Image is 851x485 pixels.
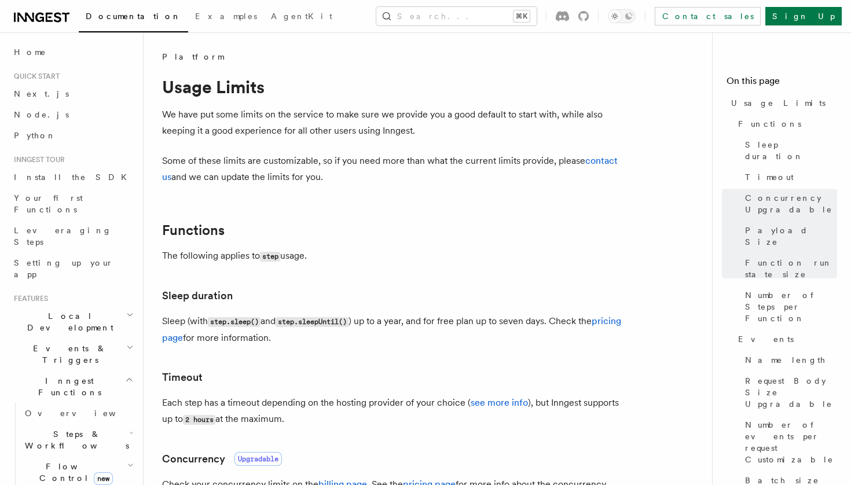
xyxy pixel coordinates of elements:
[740,188,837,220] a: Concurrency Upgradable
[740,134,837,167] a: Sleep duration
[745,257,837,280] span: Function run state size
[9,42,136,63] a: Home
[14,193,83,214] span: Your first Functions
[745,289,837,324] span: Number of Steps per Function
[740,252,837,285] a: Function run state size
[9,155,65,164] span: Inngest tour
[14,258,113,279] span: Setting up your app
[94,472,113,485] span: new
[162,395,625,428] p: Each step has a timeout depending on the hosting provider of your choice ( ), but Inngest support...
[79,3,188,32] a: Documentation
[188,3,264,31] a: Examples
[9,104,136,125] a: Node.js
[9,83,136,104] a: Next.js
[745,375,837,410] span: Request Body Size Upgradable
[276,317,349,327] code: step.sleepUntil()
[733,113,837,134] a: Functions
[740,414,837,470] a: Number of events per request Customizable
[183,415,215,425] code: 2 hours
[14,46,46,58] span: Home
[9,72,60,81] span: Quick start
[162,369,203,385] a: Timeout
[9,125,136,146] a: Python
[234,452,282,466] span: Upgradable
[745,419,837,465] span: Number of events per request Customizable
[9,188,136,220] a: Your first Functions
[733,329,837,350] a: Events
[727,74,837,93] h4: On this page
[20,428,129,451] span: Steps & Workflows
[20,461,127,484] span: Flow Control
[195,12,257,21] span: Examples
[14,131,56,140] span: Python
[740,285,837,329] a: Number of Steps per Function
[162,313,625,346] p: Sleep (with and ) up to a year, and for free plan up to seven days. Check the for more information.
[162,51,223,63] span: Platform
[9,220,136,252] a: Leveraging Steps
[9,338,136,370] button: Events & Triggers
[25,409,144,418] span: Overview
[9,167,136,188] a: Install the SDK
[740,370,837,414] a: Request Body Size Upgradable
[86,12,181,21] span: Documentation
[162,451,282,467] a: ConcurrencyUpgradable
[162,106,625,139] p: We have put some limits on the service to make sure we provide you a good default to start with, ...
[9,375,125,398] span: Inngest Functions
[14,172,134,182] span: Install the SDK
[260,252,280,262] code: step
[162,153,625,185] p: Some of these limits are customizable, so if you need more than what the current limits provide, ...
[740,350,837,370] a: Name length
[740,167,837,188] a: Timeout
[738,333,794,345] span: Events
[14,110,69,119] span: Node.js
[20,424,136,456] button: Steps & Workflows
[14,226,112,247] span: Leveraging Steps
[14,89,69,98] span: Next.js
[608,9,636,23] button: Toggle dark mode
[9,343,126,366] span: Events & Triggers
[271,12,332,21] span: AgentKit
[740,220,837,252] a: Payload Size
[162,288,233,304] a: Sleep duration
[745,192,837,215] span: Concurrency Upgradable
[9,306,136,338] button: Local Development
[208,317,261,327] code: step.sleep()
[264,3,339,31] a: AgentKit
[655,7,761,25] a: Contact sales
[745,354,826,366] span: Name length
[513,10,530,22] kbd: ⌘K
[9,310,126,333] span: Local Development
[471,397,528,408] a: see more info
[731,97,826,109] span: Usage Limits
[727,93,837,113] a: Usage Limits
[9,370,136,403] button: Inngest Functions
[745,171,794,183] span: Timeout
[738,118,801,130] span: Functions
[765,7,842,25] a: Sign Up
[9,294,48,303] span: Features
[20,403,136,424] a: Overview
[376,7,537,25] button: Search...⌘K
[162,222,225,238] a: Functions
[9,252,136,285] a: Setting up your app
[745,225,837,248] span: Payload Size
[162,248,625,264] p: The following applies to usage.
[162,76,625,97] h1: Usage Limits
[745,139,837,162] span: Sleep duration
